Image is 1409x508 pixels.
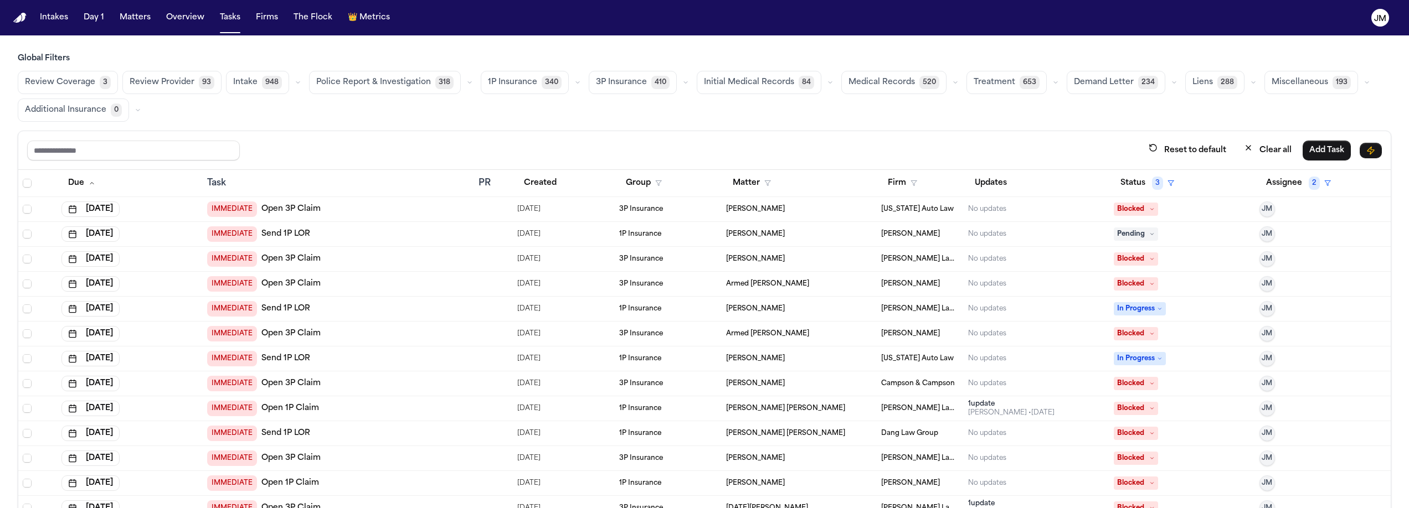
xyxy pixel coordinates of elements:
button: Additional Insurance0 [18,99,129,122]
button: Liens288 [1185,71,1245,94]
button: Medical Records520 [841,71,947,94]
button: Add Task [1303,141,1351,160]
button: Overview [162,8,209,28]
button: Review Coverage3 [18,71,118,94]
span: Miscellaneous [1272,77,1328,88]
span: 193 [1333,76,1351,89]
button: Tasks [215,8,245,28]
button: Reset to default [1142,140,1233,160]
button: Demand Letter234 [1067,71,1165,94]
span: 288 [1217,76,1237,89]
span: 1P Insurance [488,77,537,88]
span: 0 [111,103,122,117]
span: Intake [233,77,258,88]
button: Immediate Task [1360,143,1382,158]
button: Treatment653 [966,71,1047,94]
button: Day 1 [79,8,109,28]
span: 340 [542,76,562,89]
span: 234 [1138,76,1158,89]
button: Review Provider93 [122,71,222,94]
span: Police Report & Investigation [316,77,431,88]
span: 93 [199,76,214,89]
span: 410 [651,76,670,89]
button: Initial Medical Records84 [697,71,821,94]
span: 318 [435,76,454,89]
span: Additional Insurance [25,105,106,116]
img: Finch Logo [13,13,27,23]
span: 3P Insurance [596,77,647,88]
button: Police Report & Investigation318 [309,71,461,94]
span: Liens [1192,77,1213,88]
button: 3P Insurance410 [589,71,677,94]
span: Treatment [974,77,1015,88]
button: crownMetrics [343,8,394,28]
span: 3 [100,76,111,89]
span: Medical Records [849,77,915,88]
span: Initial Medical Records [704,77,794,88]
button: Firms [251,8,282,28]
h3: Global Filters [18,53,1391,64]
button: The Flock [289,8,337,28]
span: Demand Letter [1074,77,1134,88]
a: Home [13,13,27,23]
span: 653 [1020,76,1040,89]
span: Review Coverage [25,77,95,88]
button: Matters [115,8,155,28]
span: Review Provider [130,77,194,88]
button: Intake948 [226,71,289,94]
span: 948 [262,76,282,89]
span: 520 [919,76,939,89]
span: 84 [799,76,814,89]
button: Clear all [1237,140,1298,160]
button: Intakes [35,8,73,28]
button: Miscellaneous193 [1264,71,1358,94]
button: 1P Insurance340 [481,71,569,94]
